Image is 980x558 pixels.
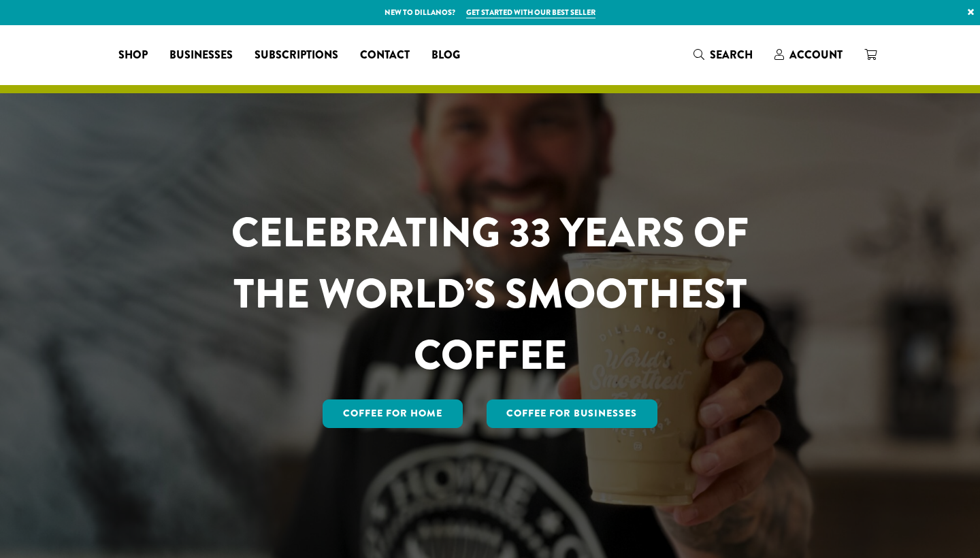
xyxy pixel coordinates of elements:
a: Search [683,44,764,66]
span: Account [789,47,843,63]
span: Subscriptions [255,47,338,64]
a: Get started with our best seller [466,7,595,18]
span: Contact [360,47,410,64]
h1: CELEBRATING 33 YEARS OF THE WORLD’S SMOOTHEST COFFEE [191,202,789,386]
span: Search [710,47,753,63]
span: Businesses [169,47,233,64]
span: Blog [431,47,460,64]
a: Coffee for Home [323,399,463,428]
a: Shop [108,44,159,66]
a: Coffee For Businesses [487,399,658,428]
span: Shop [118,47,148,64]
